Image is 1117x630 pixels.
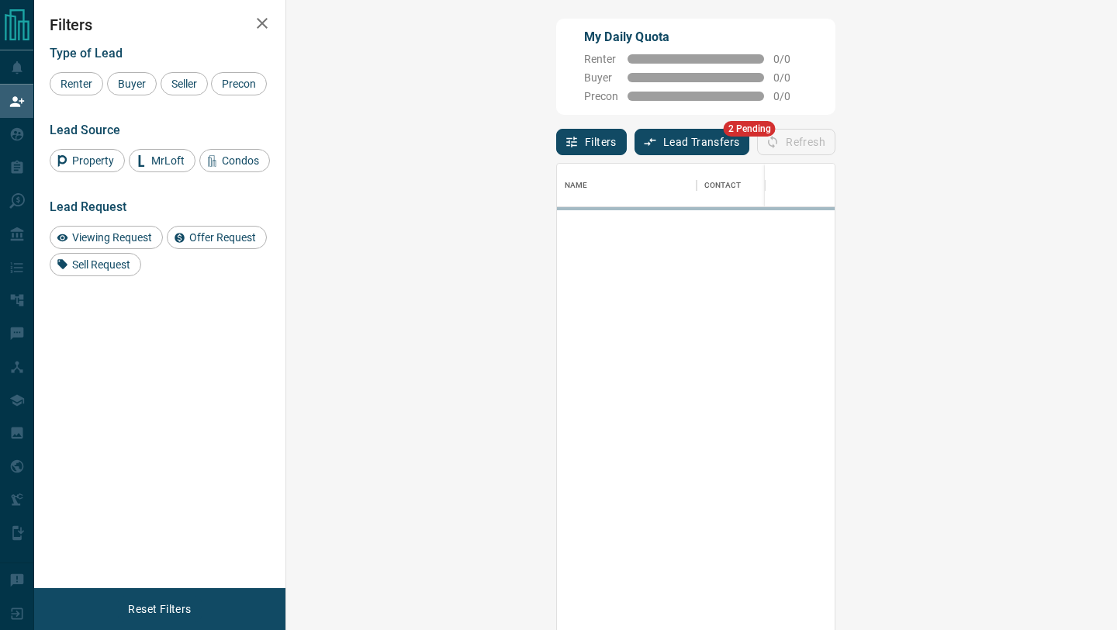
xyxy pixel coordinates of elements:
[67,258,136,271] span: Sell Request
[184,231,261,244] span: Offer Request
[112,78,151,90] span: Buyer
[167,226,267,249] div: Offer Request
[50,226,163,249] div: Viewing Request
[118,596,201,622] button: Reset Filters
[584,53,618,65] span: Renter
[773,90,807,102] span: 0 / 0
[107,72,157,95] div: Buyer
[216,154,265,167] span: Condos
[67,231,157,244] span: Viewing Request
[50,149,125,172] div: Property
[166,78,202,90] span: Seller
[216,78,261,90] span: Precon
[211,72,267,95] div: Precon
[50,253,141,276] div: Sell Request
[50,123,120,137] span: Lead Source
[773,71,807,84] span: 0 / 0
[584,90,618,102] span: Precon
[50,72,103,95] div: Renter
[584,28,807,47] p: My Daily Quota
[635,129,750,155] button: Lead Transfers
[557,164,697,207] div: Name
[724,121,776,137] span: 2 Pending
[161,72,208,95] div: Seller
[55,78,98,90] span: Renter
[67,154,119,167] span: Property
[556,129,627,155] button: Filters
[129,149,195,172] div: MrLoft
[50,46,123,61] span: Type of Lead
[773,53,807,65] span: 0 / 0
[697,164,821,207] div: Contact
[199,149,270,172] div: Condos
[146,154,190,167] span: MrLoft
[565,164,588,207] div: Name
[50,16,270,34] h2: Filters
[704,164,741,207] div: Contact
[584,71,618,84] span: Buyer
[50,199,126,214] span: Lead Request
